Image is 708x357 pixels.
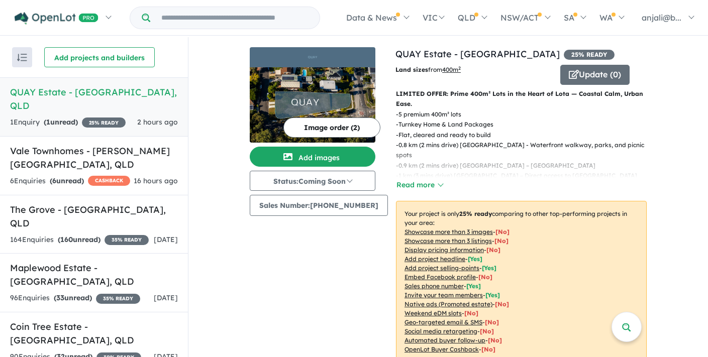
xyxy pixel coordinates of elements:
[44,117,78,127] strong: ( unread)
[395,66,428,73] b: Land sizes
[283,117,380,138] button: Image order (2)
[56,293,64,302] span: 33
[404,246,484,254] u: Display pricing information
[404,264,479,272] u: Add project selling-points
[404,228,493,235] u: Showcase more than 3 images
[44,47,155,67] button: Add projects and builders
[404,327,477,335] u: Social media retargeting
[46,117,50,127] span: 1
[642,13,681,23] span: anjali@b...
[396,171,655,181] p: - 1 km (3 mins drive) [GEOGRAPHIC_DATA] – Direct access to [GEOGRAPHIC_DATA]
[60,235,73,244] span: 160
[15,12,98,25] img: Openlot PRO Logo White
[396,140,655,161] p: - 0.8 km (2 mins drive) [GEOGRAPHIC_DATA] - Waterfront walkway, parks, and picnic spots
[395,65,553,75] p: from
[404,345,479,353] u: OpenLot Buyer Cashback
[466,282,481,290] span: [ Yes ]
[58,235,100,244] strong: ( unread)
[485,291,500,299] span: [ Yes ]
[395,48,560,60] a: QUAY Estate - [GEOGRAPHIC_DATA]
[560,65,630,85] button: Update (0)
[481,345,495,353] span: [No]
[250,171,375,191] button: Status:Coming Soon
[396,109,655,120] p: - 5 premium 400m² lots
[250,67,375,143] img: QUAY Estate - Lota
[404,282,464,290] u: Sales phone number
[54,293,92,302] strong: ( unread)
[442,66,461,73] u: 400 m
[105,235,149,245] span: 35 % READY
[564,50,615,60] span: 25 % READY
[50,176,84,185] strong: ( unread)
[480,327,494,335] span: [No]
[396,89,647,109] p: LIMITED OFFER: Prime 400m² Lots in the Heart of Lota — Coastal Calm, Urban Ease.
[464,309,478,317] span: [No]
[250,195,388,216] button: Sales Number:[PHONE_NUMBER]
[82,117,126,128] span: 25 % READY
[396,179,443,191] button: Read more
[485,318,499,326] span: [No]
[96,294,140,304] span: 35 % READY
[152,7,318,29] input: Try estate name, suburb, builder or developer
[404,237,492,245] u: Showcase more than 3 listings
[468,255,482,263] span: [ Yes ]
[404,255,465,263] u: Add project headline
[494,237,509,245] span: [ No ]
[52,176,56,185] span: 6
[404,336,485,344] u: Automated buyer follow-up
[88,176,130,186] span: CASHBACK
[404,318,482,326] u: Geo-targeted email & SMS
[10,175,130,187] div: 6 Enquir ies
[154,235,178,244] span: [DATE]
[137,117,178,127] span: 2 hours ago
[10,116,126,129] div: 1 Enquir y
[404,273,476,281] u: Embed Facebook profile
[250,47,375,143] a: QUAY Estate - Lota LogoQUAY Estate - Lota
[404,291,483,299] u: Invite your team members
[154,293,178,302] span: [DATE]
[396,120,655,130] p: - Turnkey Home & Land Packages
[10,85,178,112] h5: QUAY Estate - [GEOGRAPHIC_DATA] , QLD
[488,336,502,344] span: [No]
[134,176,178,185] span: 16 hours ago
[10,292,140,304] div: 96 Enquir ies
[486,246,500,254] span: [ No ]
[482,264,496,272] span: [ Yes ]
[10,320,178,347] h5: Coin Tree Estate - [GEOGRAPHIC_DATA] , QLD
[254,51,371,63] img: QUAY Estate - Lota Logo
[396,161,655,171] p: - 0.9 km (2 mins drive) [GEOGRAPHIC_DATA] – [GEOGRAPHIC_DATA]
[10,144,178,171] h5: Vale Townhomes - [PERSON_NAME][GEOGRAPHIC_DATA] , QLD
[404,300,492,308] u: Native ads (Promoted estate)
[478,273,492,281] span: [ No ]
[459,210,492,217] b: 25 % ready
[250,147,375,167] button: Add images
[396,130,655,140] p: - Flat, cleared and ready to build
[10,203,178,230] h5: The Grove - [GEOGRAPHIC_DATA] , QLD
[458,65,461,71] sup: 2
[10,261,178,288] h5: Maplewood Estate - [GEOGRAPHIC_DATA] , QLD
[404,309,462,317] u: Weekend eDM slots
[495,300,509,308] span: [No]
[10,234,149,246] div: 164 Enquir ies
[495,228,510,235] span: [ No ]
[17,54,27,61] img: sort.svg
